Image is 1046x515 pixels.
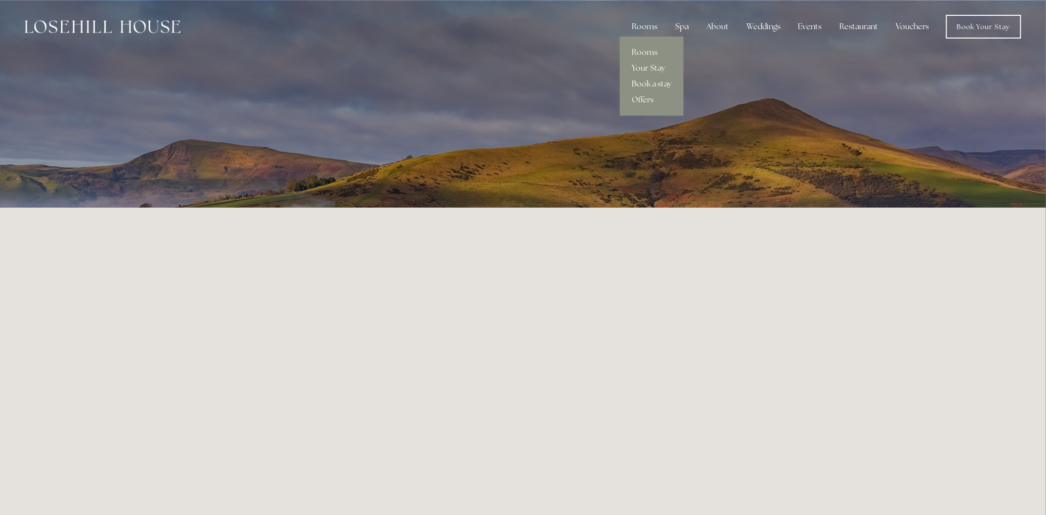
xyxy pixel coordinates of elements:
[620,60,684,76] a: Your Stay
[832,17,886,37] div: Restaurant
[620,44,684,60] a: Rooms
[667,17,697,37] div: Spa
[888,17,937,37] a: Vouchers
[624,17,665,37] div: Rooms
[790,17,830,37] div: Events
[620,92,684,108] a: Offers
[25,20,180,33] img: Losehill House
[620,76,684,92] a: Book a stay
[698,17,737,37] div: About
[946,15,1021,39] a: Book Your Stay
[739,17,788,37] div: Weddings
